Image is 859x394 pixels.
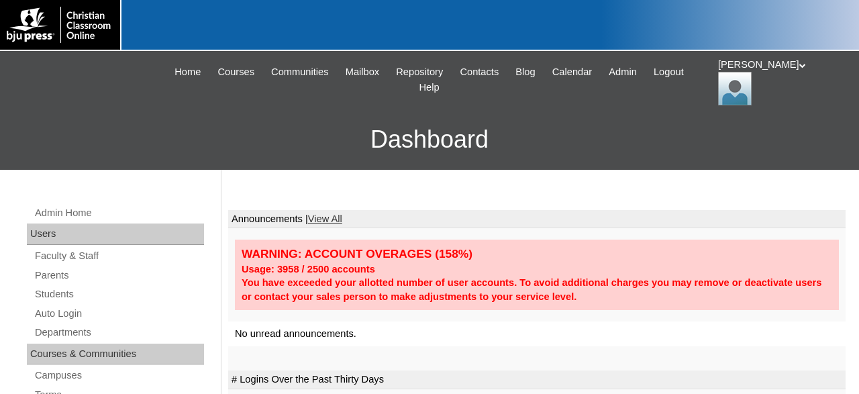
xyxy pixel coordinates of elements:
a: Communities [264,64,336,80]
img: logo-white.png [7,7,113,43]
span: Courses [217,64,254,80]
a: Admin [602,64,644,80]
span: Contacts [460,64,499,80]
a: Logout [647,64,691,80]
a: Faculty & Staff [34,248,204,264]
a: Repository [389,64,450,80]
h3: Dashboard [7,109,852,170]
span: Help [419,80,439,95]
span: Blog [515,64,535,80]
div: Courses & Communities [27,344,204,365]
div: [PERSON_NAME] [718,58,846,105]
td: # Logins Over the Past Thirty Days [228,371,846,389]
a: Contacts [453,64,505,80]
div: Users [27,224,204,245]
a: Auto Login [34,305,204,322]
a: Departments [34,324,204,341]
span: Home [174,64,201,80]
td: Announcements | [228,210,846,229]
a: Blog [509,64,542,80]
img: Jonelle Rodriguez [718,72,752,105]
span: Communities [271,64,329,80]
span: Logout [654,64,684,80]
span: Calendar [552,64,592,80]
a: Calendar [546,64,599,80]
a: Parents [34,267,204,284]
strong: Usage: 3958 / 2500 accounts [242,264,375,275]
a: Home [168,64,207,80]
a: Campuses [34,367,204,384]
span: Admin [609,64,637,80]
a: Help [412,80,446,95]
span: Mailbox [346,64,380,80]
div: WARNING: ACCOUNT OVERAGES (158%) [242,246,832,262]
td: No unread announcements. [228,322,846,346]
a: Admin Home [34,205,204,221]
a: View All [308,213,342,224]
span: Repository [396,64,443,80]
div: You have exceeded your allotted number of user accounts. To avoid additional charges you may remo... [242,276,832,303]
a: Students [34,286,204,303]
a: Mailbox [339,64,387,80]
a: Courses [211,64,261,80]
